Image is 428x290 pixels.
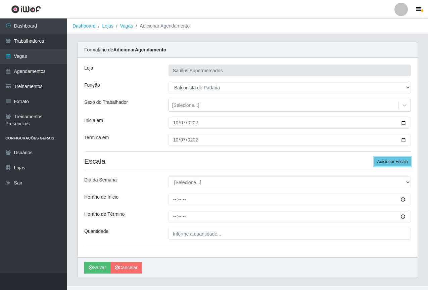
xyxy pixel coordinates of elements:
h4: Escala [84,157,411,165]
a: Lojas [102,23,113,29]
label: Quantidade [84,228,108,235]
label: Loja [84,65,93,72]
input: 00:00 [169,194,411,205]
input: 00/00/0000 [169,134,411,146]
a: Cancelar [110,262,142,274]
button: Salvar [84,262,110,274]
label: Dia da Semana [84,176,117,183]
label: Termina em [84,134,109,141]
label: Horário de Término [84,211,125,218]
button: Adicionar Escala [374,157,411,166]
label: Horário de Inicio [84,194,118,201]
nav: breadcrumb [67,18,428,34]
input: 00:00 [169,211,411,222]
input: 00/00/0000 [169,117,411,129]
label: Função [84,82,100,89]
strong: Adicionar Agendamento [113,47,166,52]
li: Adicionar Agendamento [133,23,190,30]
div: Formulário de [78,42,418,58]
a: Vagas [120,23,133,29]
input: Informe a quantidade... [169,228,411,240]
img: CoreUI Logo [11,5,41,13]
div: [Selecione...] [172,102,199,109]
label: Sexo do Trabalhador [84,99,128,106]
label: Inicia em [84,117,103,124]
a: Dashboard [73,23,96,29]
